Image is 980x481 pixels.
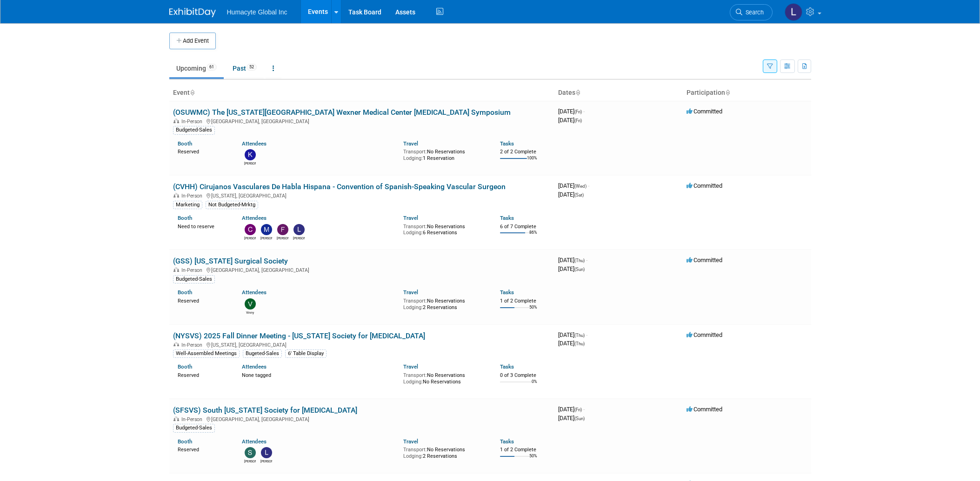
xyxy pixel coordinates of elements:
span: Committed [687,108,722,115]
a: Sort by Start Date [575,89,580,96]
span: Transport: [403,298,427,304]
img: In-Person Event [173,119,179,123]
img: In-Person Event [173,416,179,421]
span: [DATE] [558,108,585,115]
span: (Fri) [574,407,582,412]
span: (Thu) [574,333,585,338]
span: In-Person [181,342,205,348]
td: 100% [527,156,537,168]
div: 6 of 7 Complete [500,224,551,230]
a: Tasks [500,363,514,370]
div: 1 of 2 Complete [500,447,551,453]
img: Linda Hamilton [261,447,272,458]
img: Sophia Bou-Ghannam [245,447,256,458]
a: Attendees [242,215,267,221]
div: [GEOGRAPHIC_DATA], [GEOGRAPHIC_DATA] [173,415,551,422]
span: (Fri) [574,109,582,114]
a: (SFSVS) South [US_STATE] Society for [MEDICAL_DATA] [173,406,357,415]
img: Fulton Velez [277,224,288,235]
span: In-Person [181,193,205,199]
a: Travel [403,363,418,370]
a: Sort by Event Name [190,89,194,96]
div: Reserved [178,296,228,304]
span: [DATE] [558,406,585,413]
span: Committed [687,406,722,413]
div: Marketing [173,201,202,209]
td: 86% [529,230,537,243]
div: Not Budgeted-Mrktg [206,201,258,209]
div: Carlos Martin Colindres [244,235,256,241]
span: 61 [207,64,217,71]
a: Upcoming61 [169,59,224,77]
img: Carlos Martin Colindres [245,224,256,235]
img: In-Person Event [173,267,179,272]
a: (CVHH) Cirujanos Vasculares De Habla Hispana - Convention of Spanish-Speaking Vascular Surgeon [173,182,506,191]
div: Reserved [178,445,228,453]
a: Travel [403,438,418,445]
span: Transport: [403,149,427,155]
a: Tasks [500,438,514,445]
th: Dates [554,85,683,101]
span: [DATE] [558,182,589,189]
span: (Sun) [574,416,585,421]
span: - [588,182,589,189]
span: (Sat) [574,192,584,198]
a: Attendees [242,438,267,445]
span: - [586,331,587,338]
div: Sophia Bou-Ghannam [244,458,256,464]
a: Booth [178,363,192,370]
span: Lodging: [403,379,423,385]
span: [DATE] [558,265,585,272]
span: Transport: [403,224,427,230]
a: Travel [403,140,418,147]
span: - [583,108,585,115]
span: (Wed) [574,184,587,189]
a: (NYSVS) 2025 Fall Dinner Meeting - [US_STATE] Society for [MEDICAL_DATA] [173,331,425,340]
a: Tasks [500,215,514,221]
span: Committed [687,331,722,338]
span: (Thu) [574,341,585,346]
img: Linda Hamilton [785,3,802,21]
div: Linda Hamilton [260,458,272,464]
div: Bugeted-Sales [243,349,282,358]
img: Mauricio Berdugo [261,224,272,235]
img: Linda Hamilton [293,224,305,235]
a: Booth [178,289,192,296]
span: [DATE] [558,415,585,422]
div: Kimberly VanderMeer [244,160,256,166]
a: Tasks [500,140,514,147]
button: Add Event [169,33,216,49]
a: Sort by Participation Type [725,89,730,96]
span: Search [742,9,764,16]
td: 50% [529,305,537,317]
div: None tagged [242,370,396,379]
td: 0% [532,379,537,392]
td: 50% [529,454,537,466]
th: Event [169,85,554,101]
span: Committed [687,182,722,189]
div: Budgeted-Sales [173,424,215,432]
span: Transport: [403,447,427,453]
div: No Reservations 1 Reservation [403,147,486,161]
a: Booth [178,215,192,221]
div: Need to reserve [178,222,228,230]
span: [DATE] [558,340,585,347]
a: (OSUWMC) The [US_STATE][GEOGRAPHIC_DATA] Wexner Medical Center [MEDICAL_DATA] Symposium [173,108,511,117]
span: Lodging: [403,453,423,459]
span: In-Person [181,267,205,273]
img: Kimberly VanderMeer [245,149,256,160]
div: No Reservations 2 Reservations [403,296,486,310]
span: In-Person [181,119,205,125]
div: 1 of 2 Complete [500,298,551,304]
a: Booth [178,438,192,445]
span: - [583,406,585,413]
span: [DATE] [558,117,582,124]
span: Committed [687,257,722,264]
div: [US_STATE], [GEOGRAPHIC_DATA] [173,341,551,348]
div: Linda Hamilton [293,235,305,241]
div: Mauricio Berdugo [260,235,272,241]
a: Search [730,4,773,20]
div: 2 of 2 Complete [500,149,551,155]
span: [DATE] [558,331,587,338]
div: Budgeted-Sales [173,275,215,283]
